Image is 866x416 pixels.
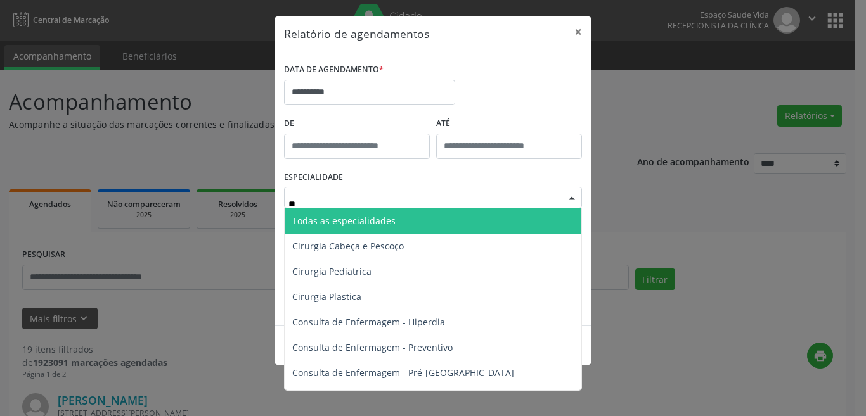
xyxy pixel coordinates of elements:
[284,60,384,80] label: DATA DE AGENDAMENTO
[292,240,404,252] span: Cirurgia Cabeça e Pescoço
[292,341,453,353] span: Consulta de Enfermagem - Preventivo
[292,265,372,277] span: Cirurgia Pediatrica
[284,168,343,187] label: ESPECIALIDADE
[565,16,591,47] button: Close
[436,114,582,134] label: ATÉ
[284,25,429,42] h5: Relatório de agendamentos
[284,114,430,134] label: De
[292,291,361,303] span: Cirurgia Plastica
[292,316,445,328] span: Consulta de Enfermagem - Hiperdia
[292,215,396,227] span: Todas as especialidades
[292,367,514,379] span: Consulta de Enfermagem - Pré-[GEOGRAPHIC_DATA]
